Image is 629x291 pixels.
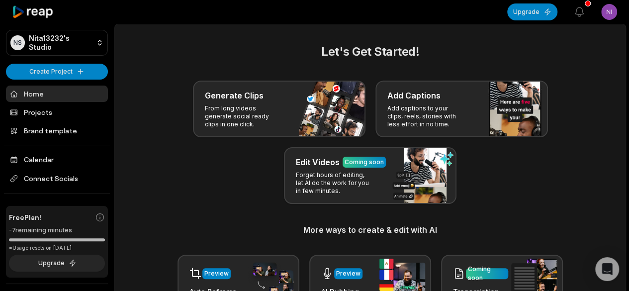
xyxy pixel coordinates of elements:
[205,104,282,128] p: From long videos generate social ready clips in one click.
[204,269,229,278] div: Preview
[29,34,92,52] p: Nita13232's Studio
[6,64,108,80] button: Create Project
[296,171,373,195] p: Forget hours of editing, let AI do the work for you in few minutes.
[6,104,108,120] a: Projects
[387,104,464,128] p: Add captions to your clips, reels, stories with less effort in no time.
[9,255,105,272] button: Upgrade
[468,265,506,283] div: Coming soon
[345,158,384,167] div: Coming soon
[6,86,108,102] a: Home
[507,3,557,20] button: Upgrade
[336,269,360,278] div: Preview
[6,151,108,168] a: Calendar
[9,225,105,235] div: -7 remaining minutes
[9,212,41,222] span: Free Plan!
[127,43,614,61] h2: Let's Get Started!
[6,122,108,139] a: Brand template
[9,244,105,252] div: *Usage resets on [DATE]
[6,170,108,188] span: Connect Socials
[10,35,25,50] div: NS
[595,257,619,281] div: Open Intercom Messenger
[127,224,614,236] h3: More ways to create & edit with AI
[296,156,340,168] h3: Edit Videos
[387,90,441,101] h3: Add Captions
[205,90,264,101] h3: Generate Clips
